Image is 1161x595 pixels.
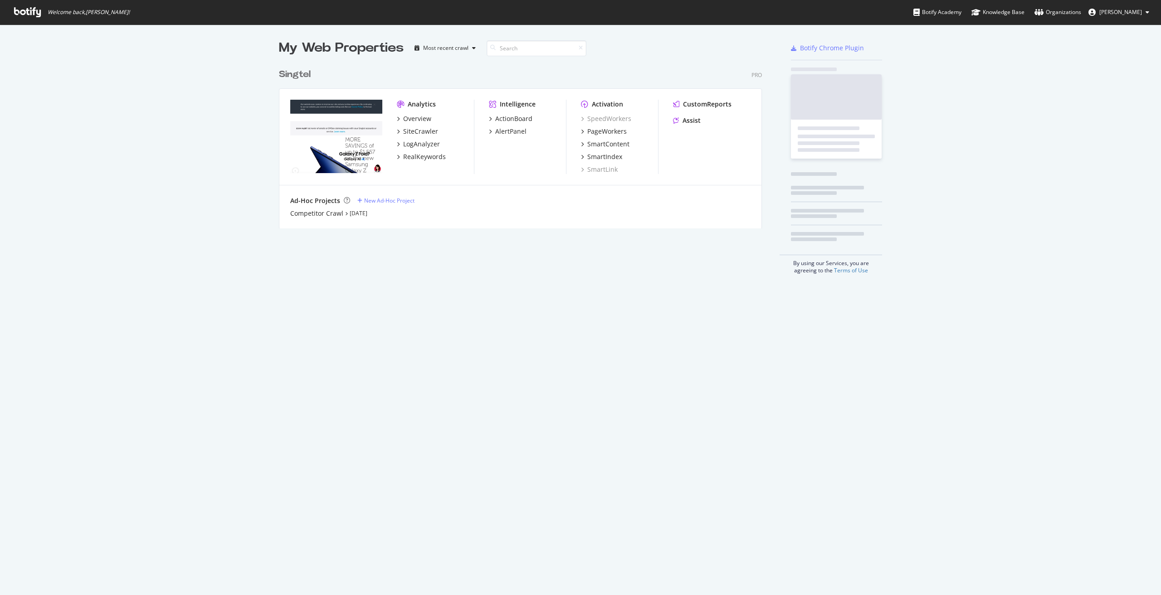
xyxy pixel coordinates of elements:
div: Activation [592,100,623,109]
span: Welcome back, [PERSON_NAME] ! [48,9,130,16]
div: Organizations [1034,8,1081,17]
a: ActionBoard [489,114,532,123]
a: Assist [673,116,701,125]
div: Botify Academy [913,8,961,17]
div: SiteCrawler [403,127,438,136]
span: Hin Zi Wong [1099,8,1142,16]
a: Overview [397,114,431,123]
div: Analytics [408,100,436,109]
div: New Ad-Hoc Project [364,197,415,204]
a: SmartContent [581,140,629,149]
a: AlertPanel [489,127,527,136]
button: Most recent crawl [411,41,479,55]
a: Terms of Use [834,266,868,274]
a: New Ad-Hoc Project [357,197,415,204]
div: Intelligence [500,100,536,109]
div: SmartIndex [587,152,622,161]
div: Singtel [279,68,311,81]
div: Most recent crawl [423,45,468,51]
div: CustomReports [683,100,732,109]
div: grid [279,57,769,228]
div: Knowledge Base [971,8,1024,17]
div: ActionBoard [495,114,532,123]
div: Ad-Hoc Projects [290,196,340,205]
div: LogAnalyzer [403,140,440,149]
div: Overview [403,114,431,123]
div: SmartContent [587,140,629,149]
div: Assist [683,116,701,125]
input: Search [487,40,586,56]
a: PageWorkers [581,127,627,136]
div: My Web Properties [279,39,404,57]
a: SpeedWorkers [581,114,631,123]
div: RealKeywords [403,152,446,161]
a: RealKeywords [397,152,446,161]
img: singtel.com [290,100,382,173]
a: Singtel [279,68,314,81]
a: SmartLink [581,165,618,174]
a: CustomReports [673,100,732,109]
div: Botify Chrome Plugin [800,44,864,53]
a: Botify Chrome Plugin [791,44,864,53]
a: SmartIndex [581,152,622,161]
div: By using our Services, you are agreeing to the [780,255,882,274]
div: Pro [751,71,762,79]
div: PageWorkers [587,127,627,136]
a: Competitor Crawl [290,209,343,218]
div: AlertPanel [495,127,527,136]
a: SiteCrawler [397,127,438,136]
button: [PERSON_NAME] [1081,5,1156,19]
a: [DATE] [350,209,367,217]
a: LogAnalyzer [397,140,440,149]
